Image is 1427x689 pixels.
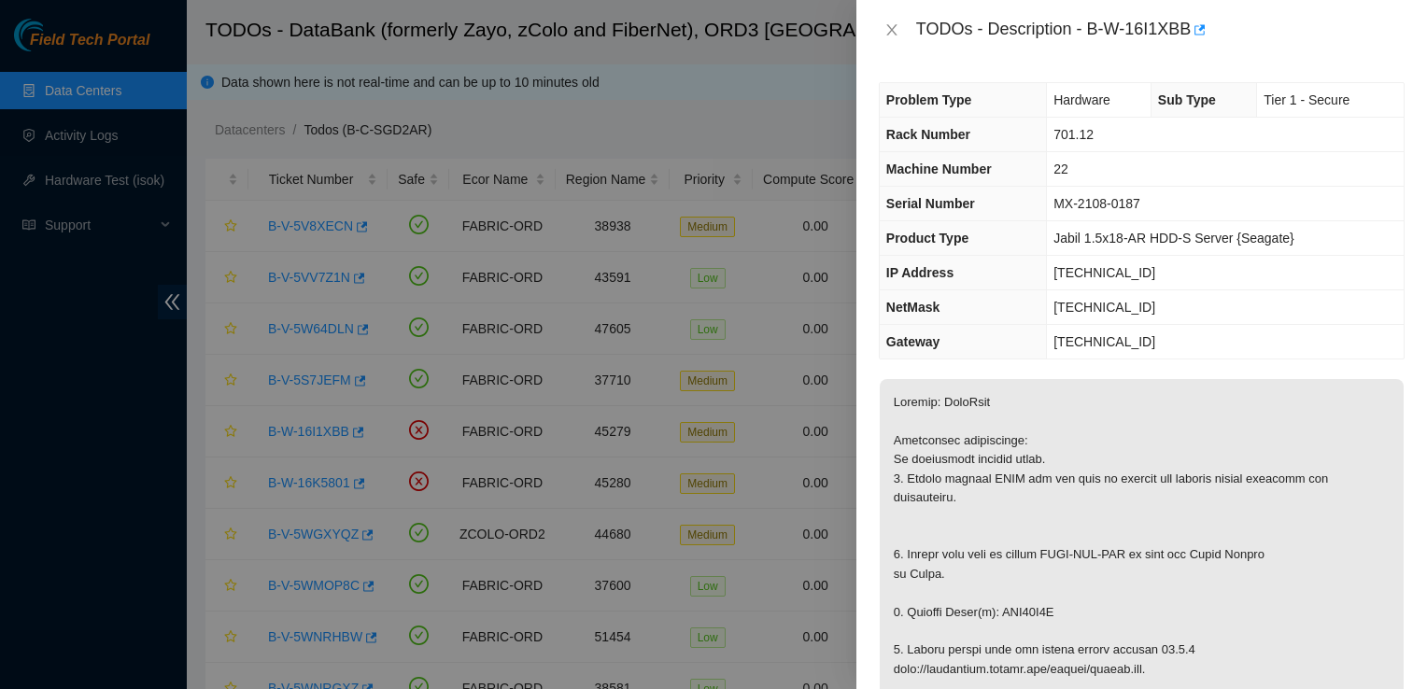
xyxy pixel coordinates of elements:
[1053,92,1110,107] span: Hardware
[886,265,954,280] span: IP Address
[1053,300,1155,315] span: [TECHNICAL_ID]
[1053,127,1094,142] span: 701.12
[1053,265,1155,280] span: [TECHNICAL_ID]
[1053,334,1155,349] span: [TECHNICAL_ID]
[886,334,940,349] span: Gateway
[1158,92,1216,107] span: Sub Type
[886,92,972,107] span: Problem Type
[916,15,1405,45] div: TODOs - Description - B-W-16I1XBB
[1053,162,1068,176] span: 22
[886,196,975,211] span: Serial Number
[1053,231,1294,246] span: Jabil 1.5x18-AR HDD-S Server {Seagate}
[1053,196,1140,211] span: MX-2108-0187
[1264,92,1349,107] span: Tier 1 - Secure
[886,300,940,315] span: NetMask
[886,162,992,176] span: Machine Number
[886,231,968,246] span: Product Type
[884,22,899,37] span: close
[879,21,905,39] button: Close
[886,127,970,142] span: Rack Number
